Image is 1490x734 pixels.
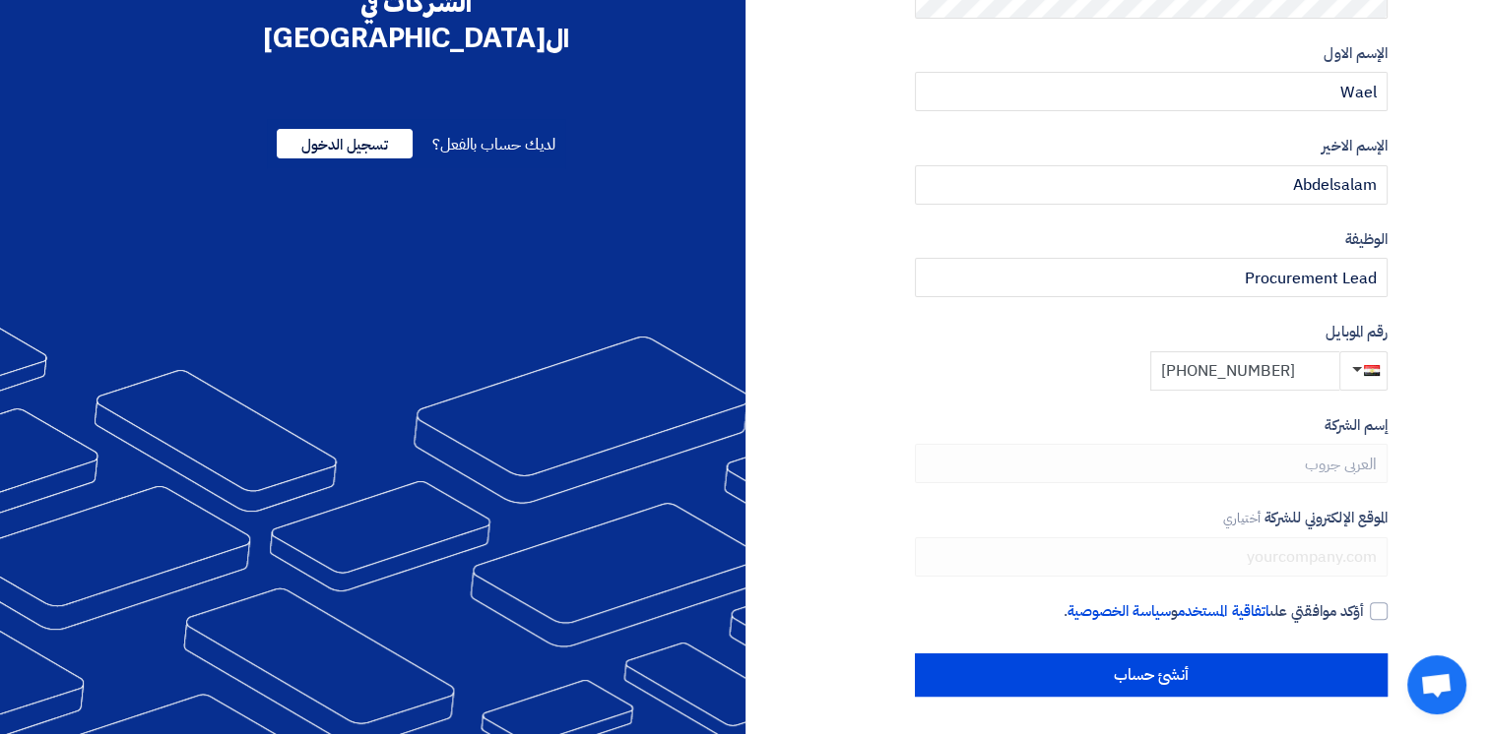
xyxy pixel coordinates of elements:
[915,321,1388,343] label: رقم الموبايل
[915,258,1388,297] input: أدخل الوظيفة ...
[1064,600,1364,623] span: أؤكد موافقتي على و .
[277,129,413,158] span: تسجيل الدخول
[1407,655,1466,714] div: Open chat
[1068,600,1171,622] a: سياسة الخصوصية
[915,537,1388,577] input: yourcompany.com
[915,228,1388,251] label: الوظيفة
[1178,600,1269,622] a: اتفاقية المستخدم
[915,42,1388,65] label: الإسم الاول
[432,133,555,156] span: لديك حساب بالفعل؟
[915,165,1388,205] input: أدخل الإسم الاخير ...
[1223,509,1261,527] span: أختياري
[915,135,1388,157] label: الإسم الاخير
[915,414,1388,437] label: إسم الشركة
[1150,351,1339,391] input: أدخل رقم الموبايل ...
[915,444,1388,483] input: أدخل إسم الشركة ...
[915,653,1388,697] input: أنشئ حساب
[277,133,413,156] a: تسجيل الدخول
[915,72,1388,111] input: أدخل الإسم الاول ...
[915,507,1388,529] label: الموقع الإلكتروني للشركة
